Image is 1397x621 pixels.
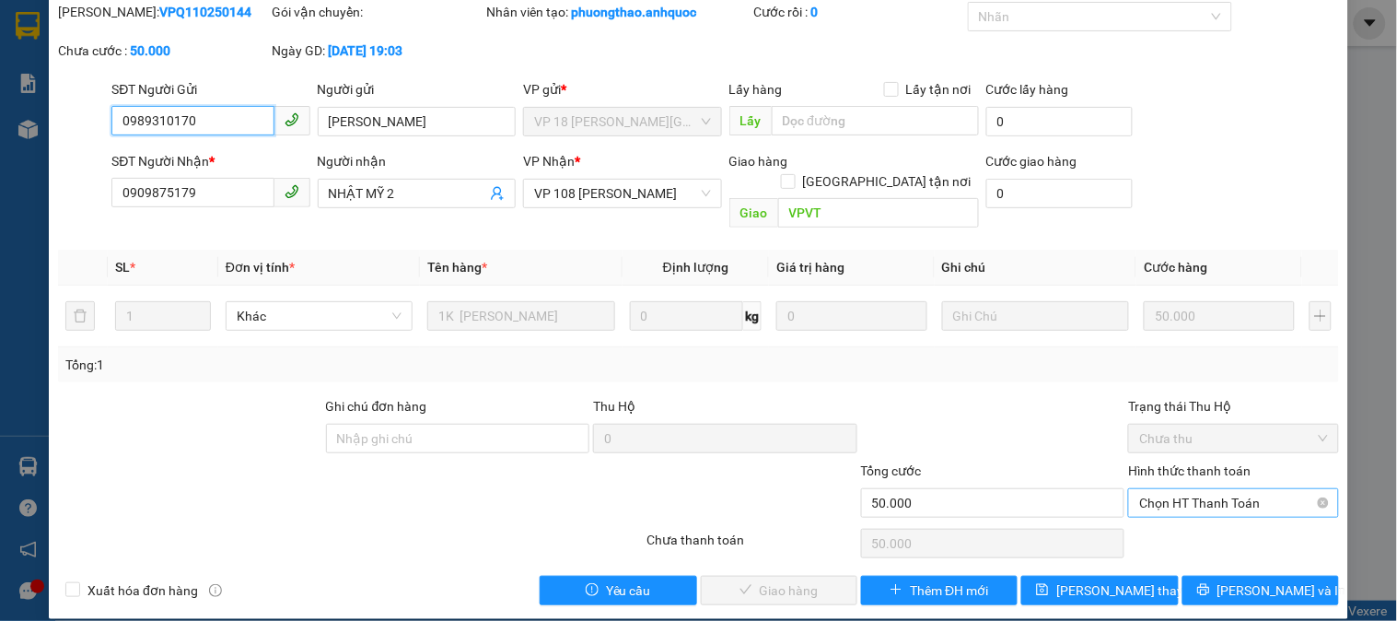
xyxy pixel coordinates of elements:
label: Cước lấy hàng [986,82,1069,97]
span: Cước hàng [1144,260,1207,275]
input: Cước giao hàng [986,179,1134,208]
button: exclamation-circleYêu cầu [540,576,696,605]
span: info-circle [209,584,222,597]
b: 0 [811,5,819,19]
input: Dọc đường [778,198,979,228]
button: save[PERSON_NAME] thay đổi [1021,576,1178,605]
div: Gói vận chuyển: [273,2,483,22]
span: Giá trị hàng [776,260,844,275]
span: kg [743,301,762,331]
span: Giao [729,198,778,228]
button: printer[PERSON_NAME] và In [1182,576,1339,605]
span: Lấy [729,106,772,135]
div: Chưa thanh toán [645,530,858,562]
div: Nhân viên tạo: [486,2,751,22]
span: Tổng cước [861,463,922,478]
button: checkGiao hàng [701,576,857,605]
input: Cước lấy hàng [986,107,1134,136]
div: Ngày GD: [273,41,483,61]
div: Tổng: 1 [65,355,541,375]
span: printer [1197,583,1210,598]
span: close-circle [1318,498,1329,509]
input: Ghi chú đơn hàng [326,424,590,453]
div: Người nhận [318,151,516,171]
span: Thu Hộ [593,399,635,414]
div: SĐT Người Gửi [111,79,309,100]
span: Giao hàng [729,154,788,169]
div: Người gửi [318,79,516,100]
div: Trạng thái Thu Hộ [1128,396,1338,416]
span: plus [890,583,902,598]
span: exclamation-circle [586,583,599,598]
th: Ghi chú [935,250,1136,286]
span: Lấy tận nơi [899,79,979,100]
span: Đơn vị tính [226,260,295,275]
span: save [1036,583,1049,598]
button: plusThêm ĐH mới [861,576,1018,605]
span: Lấy hàng [729,82,783,97]
span: Khác [237,302,402,330]
span: phone [285,112,299,127]
span: Chưa thu [1139,425,1327,452]
input: VD: Bàn, Ghế [427,301,614,331]
span: user-add [490,186,505,201]
span: SL [115,260,130,275]
div: Chưa cước : [58,41,268,61]
input: 0 [1144,301,1295,331]
input: Ghi Chú [942,301,1129,331]
span: Định lượng [663,260,728,275]
b: [DATE] 19:03 [329,43,403,58]
label: Hình thức thanh toán [1128,463,1251,478]
span: Chọn HT Thanh Toán [1139,489,1327,517]
label: Cước giao hàng [986,154,1077,169]
div: [PERSON_NAME]: [58,2,268,22]
button: plus [1310,301,1332,331]
button: delete [65,301,95,331]
span: Yêu cầu [606,580,651,601]
span: [PERSON_NAME] và In [1217,580,1346,601]
span: VP Nhận [523,154,575,169]
input: Dọc đường [772,106,979,135]
span: [GEOGRAPHIC_DATA] tận nơi [796,171,979,192]
div: Cước rồi : [754,2,964,22]
span: VP 18 Nguyễn Thái Bình - Quận 1 [534,108,710,135]
span: Xuất hóa đơn hàng [80,580,205,601]
input: 0 [776,301,927,331]
label: Ghi chú đơn hàng [326,399,427,414]
div: VP gửi [523,79,721,100]
span: VP 108 Lê Hồng Phong - Vũng Tàu [534,180,710,207]
span: [PERSON_NAME] thay đổi [1056,580,1204,601]
b: VPQ110250144 [159,5,251,19]
span: Thêm ĐH mới [910,580,988,601]
span: Tên hàng [427,260,487,275]
div: SĐT Người Nhận [111,151,309,171]
b: phuongthao.anhquoc [571,5,696,19]
b: 50.000 [130,43,170,58]
span: phone [285,184,299,199]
